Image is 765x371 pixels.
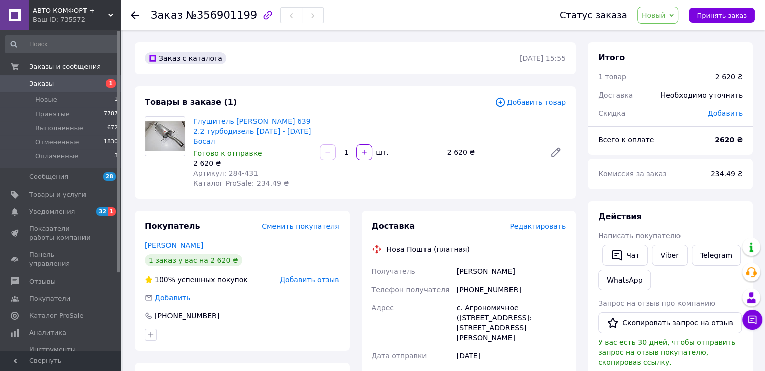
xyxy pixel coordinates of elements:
[692,245,741,266] a: Telegram
[29,207,75,216] span: Уведомления
[104,110,118,119] span: 7787
[114,95,118,104] span: 1
[372,352,427,360] span: Дата отправки
[372,304,394,312] span: Адрес
[33,6,108,15] span: АВТО КОМФОРТ +
[495,97,566,108] span: Добавить товар
[598,299,715,307] span: Запрос на отзыв про компанию
[193,158,312,168] div: 2 620 ₴
[193,117,311,145] a: Глушитель [PERSON_NAME] 639 2.2 турбодизель [DATE] - [DATE] Босал
[546,142,566,162] a: Редактировать
[520,54,566,62] time: [DATE] 15:55
[145,254,242,266] div: 1 заказ у вас на 2 620 ₴
[652,245,687,266] a: Viber
[155,275,175,284] span: 100%
[280,275,339,284] span: Добавить отзыв
[598,312,742,333] button: Скопировать запрос на отзыв
[697,12,747,19] span: Принять заказ
[708,109,743,117] span: Добавить
[384,244,472,254] div: Нова Пошта (платная)
[598,212,642,221] span: Действия
[655,84,749,106] div: Необходимо уточнить
[598,232,681,240] span: Написать покупателю
[372,267,415,275] span: Получатель
[106,79,116,88] span: 1
[35,124,83,133] span: Выполненные
[373,147,389,157] div: шт.
[560,10,627,20] div: Статус заказа
[35,152,78,161] span: Оплаченные
[193,169,258,177] span: Артикул: 284-431
[598,338,735,366] span: У вас есть 30 дней, чтобы отправить запрос на отзыв покупателю, скопировав ссылку.
[131,10,139,20] div: Вернуться назад
[29,250,93,268] span: Панель управления
[509,222,566,230] span: Редактировать
[35,138,79,147] span: Отмененные
[29,328,66,337] span: Аналитика
[29,172,68,181] span: Сообщения
[29,294,70,303] span: Покупатели
[455,299,568,347] div: с. Агрономичное ([STREET_ADDRESS]: [STREET_ADDRESS][PERSON_NAME]
[455,281,568,299] div: [PHONE_NUMBER]
[642,11,666,19] span: Новый
[114,152,118,161] span: 3
[108,207,116,216] span: 1
[742,310,762,330] button: Чат с покупателем
[715,72,743,82] div: 2 620 ₴
[598,91,633,99] span: Доставка
[262,222,339,230] span: Сменить покупателя
[151,9,183,21] span: Заказ
[598,53,625,62] span: Итого
[193,179,289,188] span: Каталог ProSale: 234.49 ₴
[104,138,118,147] span: 1830
[598,73,626,81] span: 1 товар
[103,172,116,181] span: 28
[372,221,415,231] span: Доставка
[145,221,200,231] span: Покупатель
[5,35,119,53] input: Поиск
[35,110,70,119] span: Принятые
[29,311,83,320] span: Каталог ProSale
[689,8,755,23] button: Принять заказ
[598,170,667,178] span: Комиссия за заказ
[29,277,56,286] span: Отзывы
[155,294,190,302] span: Добавить
[145,121,185,151] img: Глушитель Мерседес Вито 639 2.2 турбодизель 2003 - 2014 гг Босал
[145,274,248,285] div: успешных покупок
[598,136,654,144] span: Всего к оплате
[29,190,86,199] span: Товары и услуги
[145,241,203,249] a: [PERSON_NAME]
[455,347,568,365] div: [DATE]
[455,262,568,281] div: [PERSON_NAME]
[35,95,57,104] span: Новые
[598,270,651,290] a: WhatsApp
[29,62,101,71] span: Заказы и сообщения
[154,311,220,321] div: [PHONE_NUMBER]
[145,52,226,64] div: Заказ с каталога
[29,224,93,242] span: Показатели работы компании
[33,15,121,24] div: Ваш ID: 735572
[29,79,54,88] span: Заказы
[145,97,237,107] span: Товары в заказе (1)
[715,136,743,144] b: 2620 ₴
[711,170,743,178] span: 234.49 ₴
[107,124,118,133] span: 672
[193,149,262,157] span: Готово к отправке
[29,345,93,363] span: Инструменты вебмастера и SEO
[372,286,450,294] span: Телефон получателя
[598,109,625,117] span: Скидка
[602,245,648,266] button: Чат
[186,9,257,21] span: №356901199
[96,207,108,216] span: 32
[443,145,542,159] div: 2 620 ₴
